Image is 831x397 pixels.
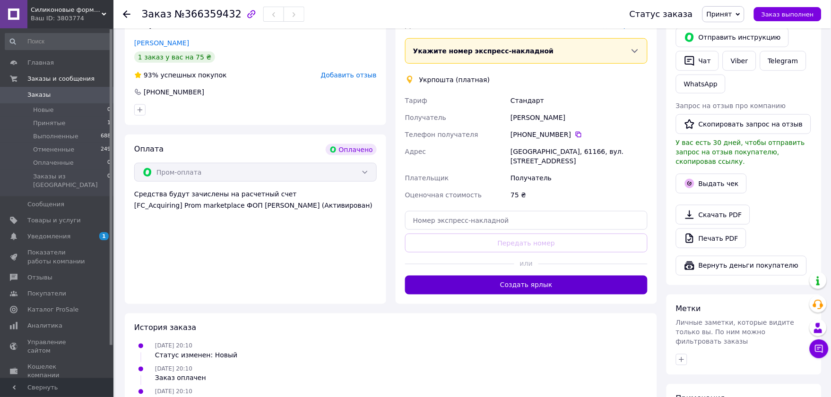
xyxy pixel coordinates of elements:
[405,191,482,199] span: Оценочная стоимость
[707,10,732,18] span: Принят
[101,132,111,141] span: 688
[676,139,805,165] span: У вас есть 30 дней, чтобы отправить запрос на отзыв покупателю, скопировав ссылку.
[27,363,87,380] span: Кошелек компании
[99,232,109,240] span: 1
[405,174,449,182] span: Плательщик
[511,130,648,139] div: [PHONE_NUMBER]
[27,200,64,209] span: Сообщения
[509,109,649,126] div: [PERSON_NAME]
[326,144,377,155] div: Оплачено
[27,248,87,265] span: Показатели работы компании
[509,186,649,203] div: 75 ₴
[27,59,54,67] span: Главная
[5,33,112,50] input: Поиск
[27,289,66,298] span: Покупатели
[27,216,81,225] span: Товары и услуги
[31,6,102,14] span: Силиконовые формы для свечей.
[676,174,747,194] button: Выдать чек
[321,71,377,79] span: Добавить отзыв
[155,343,192,349] span: [DATE] 20:10
[413,47,554,55] span: Укажите номер экспресс-накладной
[676,27,789,47] button: Отправить инструкцию
[134,189,377,210] div: Средства будут зачислены на расчетный счет
[676,319,795,346] span: Личные заметки, которые видите только вы. По ним можно фильтровать заказы
[33,145,74,154] span: Отмененные
[155,373,206,383] div: Заказ оплачен
[134,201,377,210] div: [FC_Acquiring] Prom marketplace ФОП [PERSON_NAME] (Активирован)
[417,75,493,84] div: Укрпошта (платная)
[107,106,111,114] span: 0
[676,205,750,225] a: Скачать PDF
[405,114,446,121] span: Получатель
[27,338,87,355] span: Управление сайтом
[405,211,648,230] input: Номер экспресс-накладной
[107,172,111,189] span: 0
[134,20,182,29] span: Покупатель
[143,87,205,97] div: [PHONE_NUMBER]
[107,159,111,167] span: 0
[676,51,719,71] button: Чат
[509,169,649,186] div: Получатель
[405,20,442,29] span: Доставка
[27,75,95,83] span: Заказы и сообщения
[123,9,130,19] div: Вернуться назад
[144,71,158,79] span: 93%
[405,148,426,155] span: Адрес
[134,144,164,153] span: Оплата
[33,159,74,167] span: Оплаченные
[134,39,189,47] a: [PERSON_NAME]
[676,114,811,134] button: Скопировать запрос на отзыв
[27,305,78,314] span: Каталог ProSale
[27,273,52,282] span: Отзывы
[27,321,62,330] span: Аналитика
[155,351,237,360] div: Статус изменен: Новый
[810,339,829,358] button: Чат с покупателем
[107,119,111,127] span: 1
[27,91,51,99] span: Заказы
[134,70,227,80] div: успешных покупок
[509,92,649,109] div: Стандарт
[676,304,701,313] span: Метки
[514,259,538,269] span: или
[142,8,172,20] span: Заказ
[33,172,107,189] span: Заказы из [GEOGRAPHIC_DATA]
[405,131,478,138] span: Телефон получателя
[134,323,196,332] span: История заказа
[101,145,111,154] span: 249
[723,51,756,71] a: Viber
[595,21,648,29] span: Редактировать
[33,106,54,114] span: Новые
[155,366,192,372] span: [DATE] 20:10
[31,14,113,23] div: Ваш ID: 3803774
[762,11,814,18] span: Заказ выполнен
[33,132,78,141] span: Выполненные
[676,102,786,110] span: Запрос на отзыв про компанию
[509,143,649,169] div: [GEOGRAPHIC_DATA], 61166, вул. [STREET_ADDRESS]
[174,8,242,20] span: №366359432
[405,97,427,104] span: Тариф
[33,119,66,127] span: Принятые
[760,51,806,71] a: Telegram
[754,7,822,21] button: Заказ выполнен
[630,9,693,19] div: Статус заказа
[405,276,648,295] button: Создать ярлык
[676,228,746,248] a: Печать PDF
[134,51,215,63] div: 1 заказ у вас на 75 ₴
[676,256,807,276] button: Вернуть деньги покупателю
[676,75,726,93] a: WhatsApp
[155,389,192,395] span: [DATE] 20:10
[27,232,70,241] span: Уведомления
